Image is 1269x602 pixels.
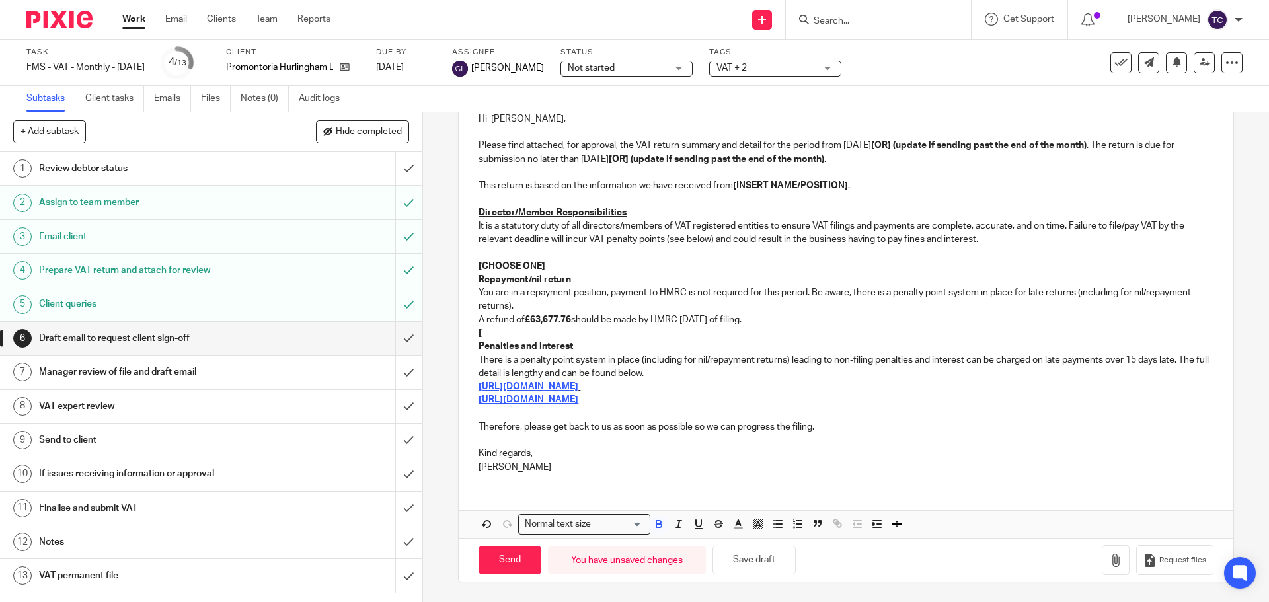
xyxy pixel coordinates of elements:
[201,86,231,112] a: Files
[560,47,693,57] label: Status
[241,86,289,112] a: Notes (0)
[226,61,333,74] p: Promontoria Hurlingham Ltd
[13,159,32,178] div: 1
[13,566,32,585] div: 13
[122,13,145,26] a: Work
[165,13,187,26] a: Email
[26,11,93,28] img: Pixie
[39,532,268,552] h1: Notes
[376,63,404,72] span: [DATE]
[812,16,931,28] input: Search
[13,499,32,517] div: 11
[316,120,409,143] button: Hide completed
[525,315,571,324] strong: £63,677.76
[13,533,32,551] div: 12
[26,86,75,112] a: Subtasks
[479,112,1213,126] p: Hi [PERSON_NAME],
[1159,555,1206,566] span: Request files
[568,63,615,73] span: Not started
[39,396,268,416] h1: VAT expert review
[1003,15,1054,24] span: Get Support
[871,141,1087,150] strong: [OR] (update if sending past the end of the month)
[548,546,706,574] div: You have unsaved changes
[13,431,32,449] div: 9
[13,295,32,314] div: 5
[716,63,747,73] span: VAT + 2
[13,363,32,381] div: 7
[26,61,145,74] div: FMS - VAT - Monthly - August 2025
[256,13,278,26] a: Team
[479,286,1213,313] p: You are in a repayment position, payment to HMRC is not required for this period. Be aware, there...
[39,192,268,212] h1: Assign to team member
[479,139,1213,166] p: Please find attached, for approval, the VAT return summary and detail for the period from [DATE] ...
[39,260,268,280] h1: Prepare VAT return and attach for review
[376,47,436,57] label: Due by
[1136,545,1213,575] button: Request files
[13,329,32,348] div: 6
[13,227,32,246] div: 3
[13,397,32,416] div: 8
[26,47,145,57] label: Task
[13,120,86,143] button: + Add subtask
[226,47,360,57] label: Client
[39,566,268,585] h1: VAT permanent file
[39,362,268,382] h1: Manager review of file and draft email
[479,546,541,574] input: Send
[39,464,268,484] h1: If issues receiving information or approval
[595,517,642,531] input: Search for option
[39,430,268,450] h1: Send to client
[39,328,268,348] h1: Draft email to request client sign-off
[452,47,544,57] label: Assignee
[479,447,1213,460] p: Kind regards,
[174,59,186,67] small: /13
[479,342,573,351] u: Penalties and interest
[712,546,796,574] button: Save draft
[1207,9,1228,30] img: svg%3E
[479,354,1213,381] p: There is a penalty point system in place (including for nil/repayment returns) leading to non-fil...
[479,382,578,391] a: [URL][DOMAIN_NAME]
[479,262,545,271] strong: [CHOOSE ONE]
[85,86,144,112] a: Client tasks
[479,313,1213,326] p: A refund of should be made by HMRC [DATE] of filing.
[479,328,482,338] strong: [
[733,181,848,190] strong: [INSERT NAME/POSITION]
[39,159,268,178] h1: Review debtor status
[207,13,236,26] a: Clients
[26,61,145,74] div: FMS - VAT - Monthly - [DATE]
[39,498,268,518] h1: Finalise and submit VAT
[479,275,571,284] u: Repayment/nil return
[479,461,1213,474] p: [PERSON_NAME]
[479,420,1213,433] p: Therefore, please get back to us as soon as possible so we can progress the filing.
[1128,13,1200,26] p: [PERSON_NAME]
[471,61,544,75] span: [PERSON_NAME]
[479,208,627,217] u: Director/Member Responsibilities
[479,179,1213,192] p: This return is based on the information we have received from .
[13,261,32,280] div: 4
[154,86,191,112] a: Emails
[169,55,186,70] div: 4
[299,86,350,112] a: Audit logs
[479,395,578,404] a: [URL][DOMAIN_NAME]
[13,194,32,212] div: 2
[609,155,824,164] strong: [OR] (update if sending past the end of the month)
[479,219,1213,246] p: It is a statutory duty of all directors/members of VAT registered entities to ensure VAT filings ...
[336,127,402,137] span: Hide completed
[518,514,650,535] div: Search for option
[297,13,330,26] a: Reports
[521,517,594,531] span: Normal text size
[709,47,841,57] label: Tags
[39,227,268,246] h1: Email client
[452,61,468,77] img: svg%3E
[39,294,268,314] h1: Client queries
[13,465,32,483] div: 10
